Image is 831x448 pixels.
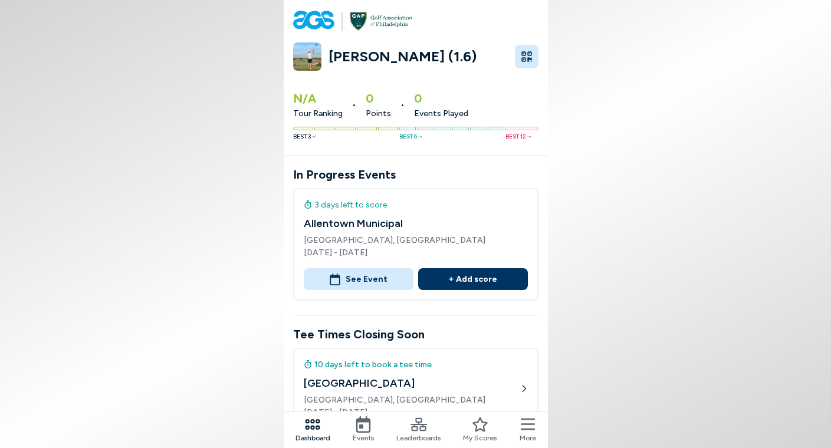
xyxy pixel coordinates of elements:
a: Events [353,416,374,443]
span: [GEOGRAPHIC_DATA], [GEOGRAPHIC_DATA] [304,394,520,406]
button: See Event [304,268,413,290]
span: Best 3 [293,132,316,141]
h4: Allentown Municipal [304,216,528,232]
div: 10 days left to book a tee time [304,358,520,371]
span: [DATE] - [DATE] [304,406,520,419]
button: More [520,416,536,443]
span: Events [353,433,374,443]
h3: In Progress Events [293,166,538,183]
span: Best 6 [399,132,422,141]
span: • [352,98,356,111]
span: Best 12 [505,132,531,141]
a: [PERSON_NAME] (1.6) [329,48,508,65]
span: My Scores [463,433,497,443]
h3: Tee Times Closing Soon [293,325,538,343]
span: [GEOGRAPHIC_DATA], [GEOGRAPHIC_DATA] [304,234,528,246]
span: 0 [366,90,391,107]
img: avatar [293,42,321,71]
button: + Add score [418,268,528,290]
span: [DATE] - [DATE] [304,246,528,259]
span: Leaderboards [396,433,441,443]
a: Leaderboards [396,416,441,443]
span: Tour Ranking [293,107,343,120]
h4: [GEOGRAPHIC_DATA] [304,375,520,391]
span: Dashboard [295,433,330,443]
a: My Scores [463,416,497,443]
div: 3 days left to score [304,199,528,211]
span: Points [366,107,391,120]
span: Events Played [414,107,468,120]
span: • [400,98,405,111]
span: N/A [293,90,343,107]
a: Dashboard [295,416,330,443]
a: 10 days left to book a tee time[GEOGRAPHIC_DATA][GEOGRAPHIC_DATA], [GEOGRAPHIC_DATA][DATE] - [DATE] [293,348,538,434]
span: More [520,433,536,443]
img: logo [350,12,413,31]
span: 0 [414,90,468,107]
